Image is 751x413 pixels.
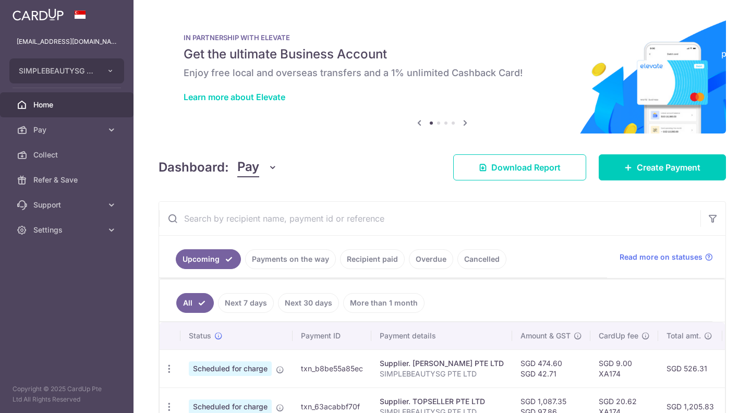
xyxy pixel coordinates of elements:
input: Search by recipient name, payment id or reference [159,202,700,235]
a: Download Report [453,154,586,180]
p: [EMAIL_ADDRESS][DOMAIN_NAME] [17,37,117,47]
a: All [176,293,214,313]
span: CardUp fee [599,331,638,341]
span: Download Report [491,161,561,174]
td: SGD 474.60 SGD 42.71 [512,349,590,387]
button: SIMPLEBEAUTYSG PTE. LTD. [9,58,124,83]
a: Upcoming [176,249,241,269]
span: Scheduled for charge [189,361,272,376]
div: Supplier. [PERSON_NAME] PTE LTD [380,358,504,369]
span: Create Payment [637,161,700,174]
td: txn_b8be55a85ec [293,349,371,387]
span: Pay [33,125,102,135]
img: CardUp [13,8,64,21]
p: SIMPLEBEAUTYSG PTE LTD [380,369,504,379]
span: Amount & GST [520,331,571,341]
span: SIMPLEBEAUTYSG PTE. LTD. [19,66,96,76]
a: Learn more about Elevate [184,92,285,102]
div: Supplier. TOPSELLER PTE LTD [380,396,504,407]
h4: Dashboard: [159,158,229,177]
a: Next 7 days [218,293,274,313]
span: Home [33,100,102,110]
p: IN PARTNERSHIP WITH ELEVATE [184,33,701,42]
h5: Get the ultimate Business Account [184,46,701,63]
th: Payment details [371,322,512,349]
span: Refer & Save [33,175,102,185]
span: Settings [33,225,102,235]
a: Overdue [409,249,453,269]
a: More than 1 month [343,293,425,313]
span: Read more on statuses [620,252,702,262]
a: Next 30 days [278,293,339,313]
h6: Enjoy free local and overseas transfers and a 1% unlimited Cashback Card! [184,67,701,79]
span: Status [189,331,211,341]
a: Read more on statuses [620,252,713,262]
span: Collect [33,150,102,160]
a: Create Payment [599,154,726,180]
span: Pay [237,157,259,177]
td: SGD 526.31 [658,349,722,387]
button: Pay [237,157,277,177]
img: Renovation banner [159,17,726,133]
a: Cancelled [457,249,506,269]
span: Total amt. [667,331,701,341]
span: Support [33,200,102,210]
a: Payments on the way [245,249,336,269]
td: SGD 9.00 XA174 [590,349,658,387]
a: Recipient paid [340,249,405,269]
th: Payment ID [293,322,371,349]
